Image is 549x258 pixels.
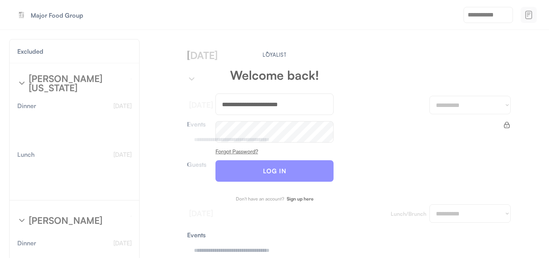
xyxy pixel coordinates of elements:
[236,197,284,201] div: Don't have an account?
[215,160,334,182] button: LOG IN
[215,148,258,154] u: Forgot Password?
[287,196,314,202] strong: Sign up here
[230,69,319,81] div: Welcome back!
[261,51,288,57] img: Main.svg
